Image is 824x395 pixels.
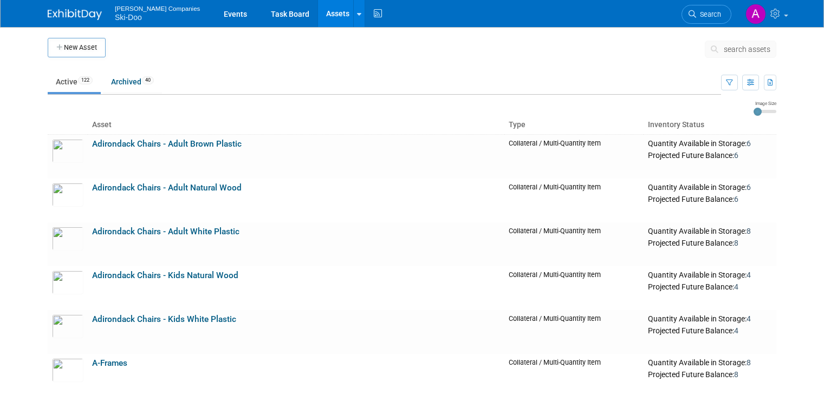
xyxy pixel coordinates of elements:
[504,116,644,134] th: Type
[648,193,772,205] div: Projected Future Balance:
[734,151,738,160] span: 6
[754,100,776,107] div: Image Size
[103,71,162,92] a: Archived40
[745,4,766,24] img: Amelie Roberge
[747,314,751,323] span: 4
[648,139,772,149] div: Quantity Available in Storage:
[734,195,738,203] span: 6
[682,5,731,24] a: Search
[747,227,751,235] span: 8
[648,368,772,380] div: Projected Future Balance:
[724,45,770,54] span: search assets
[88,116,504,134] th: Asset
[648,227,772,236] div: Quantity Available in Storage:
[48,9,102,20] img: ExhibitDay
[648,358,772,368] div: Quantity Available in Storage:
[648,149,772,161] div: Projected Future Balance:
[504,222,644,266] td: Collateral / Multi-Quantity Item
[747,358,751,367] span: 8
[48,71,101,92] a: Active122
[48,38,106,57] button: New Asset
[747,139,751,148] span: 6
[648,314,772,324] div: Quantity Available in Storage:
[648,324,772,336] div: Projected Future Balance:
[92,358,127,368] a: A-Frames
[734,282,738,291] span: 4
[648,183,772,193] div: Quantity Available in Storage:
[504,179,644,222] td: Collateral / Multi-Quantity Item
[504,134,644,179] td: Collateral / Multi-Quantity Item
[648,236,772,248] div: Projected Future Balance:
[115,13,142,22] span: Ski-Doo
[115,2,200,14] span: [PERSON_NAME] Companies
[648,280,772,292] div: Projected Future Balance:
[92,314,236,324] a: Adirondack Chairs - Kids White Plastic
[705,41,776,58] button: search assets
[92,139,242,149] a: Adirondack Chairs - Adult Brown Plastic
[92,271,238,280] a: Adirondack Chairs - Kids Natural Wood
[747,183,751,192] span: 6
[504,310,644,354] td: Collateral / Multi-Quantity Item
[142,76,154,84] span: 40
[504,266,644,310] td: Collateral / Multi-Quantity Item
[92,183,242,193] a: Adirondack Chairs - Adult Natural Wood
[696,10,721,18] span: Search
[78,76,93,84] span: 122
[734,239,738,247] span: 8
[747,271,751,279] span: 4
[734,370,738,379] span: 8
[92,227,239,236] a: Adirondack Chairs - Adult White Plastic
[648,271,772,280] div: Quantity Available in Storage:
[734,326,738,335] span: 4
